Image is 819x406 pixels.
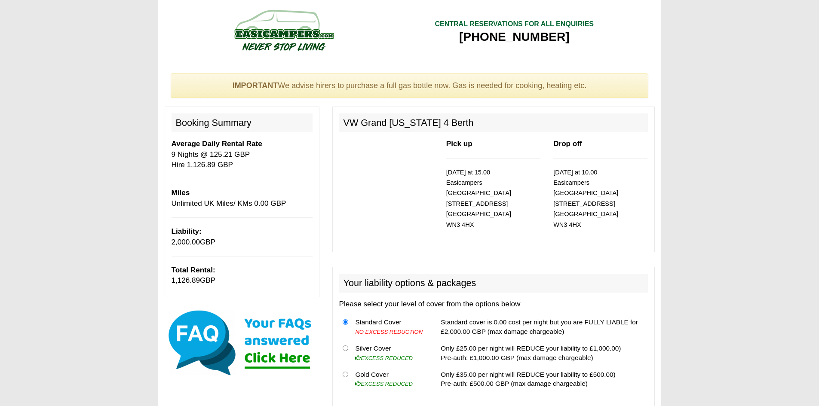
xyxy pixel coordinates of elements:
p: Please select your level of cover from the options below [339,299,648,309]
span: 1,126.89 [172,276,200,284]
b: Pick up [446,140,472,148]
h2: VW Grand [US_STATE] 4 Berth [339,113,648,132]
p: 9 Nights @ 125.21 GBP Hire 1,126.89 GBP [172,139,313,170]
span: 2,000.00 [172,238,200,246]
td: Standard cover is 0.00 cost per night but you are FULLY LIABLE for £2,000.00 GBP (max damage char... [437,314,647,340]
small: [DATE] at 10.00 Easicampers [GEOGRAPHIC_DATA] [STREET_ADDRESS] [GEOGRAPHIC_DATA] WN3 4HX [553,169,618,228]
i: EXCESS REDUCED [355,381,413,387]
small: [DATE] at 15.00 Easicampers [GEOGRAPHIC_DATA] [STREET_ADDRESS] [GEOGRAPHIC_DATA] WN3 4HX [446,169,511,228]
strong: IMPORTANT [233,81,278,90]
td: Only £25.00 per night will REDUCE your liability to £1,000.00) Pre-auth: £1,000.00 GBP (max damag... [437,340,647,366]
b: Drop off [553,140,582,148]
p: GBP [172,265,313,286]
i: NO EXCESS REDUCTION [355,329,423,335]
b: Liability: [172,227,202,235]
td: Standard Cover [352,314,428,340]
div: We advise hirers to purchase a full gas bottle now. Gas is needed for cooking, heating etc. [171,73,649,98]
td: Silver Cover [352,340,428,366]
td: Gold Cover [352,366,428,392]
i: EXCESS REDUCED [355,355,413,361]
td: Only £35.00 per night will REDUCE your liability to £500.00) Pre-auth: £500.00 GBP (max damage ch... [437,366,647,392]
b: Miles [172,189,190,197]
h2: Booking Summary [172,113,313,132]
div: [PHONE_NUMBER] [435,29,594,45]
p: GBP [172,226,313,247]
h2: Your liability options & packages [339,274,648,293]
p: Unlimited UK Miles/ KMs 0.00 GBP [172,188,313,209]
div: CENTRAL RESERVATIONS FOR ALL ENQUIRIES [435,19,594,29]
img: Click here for our most common FAQs [165,308,319,377]
b: Total Rental: [172,266,215,274]
img: campers-checkout-logo.png [202,6,365,54]
b: Average Daily Rental Rate [172,140,262,148]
